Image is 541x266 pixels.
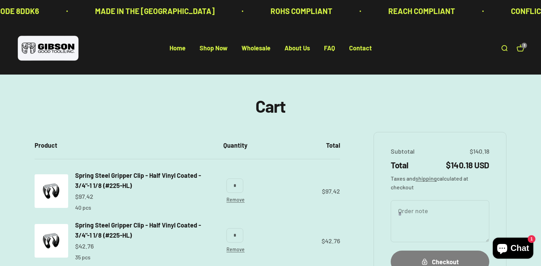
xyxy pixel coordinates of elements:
[470,146,489,156] span: $140.18
[226,197,245,203] a: Remove
[387,5,454,17] p: REACH COMPLIANT
[218,132,253,159] th: Quantity
[391,174,489,192] span: Taxes and calculated at checkout
[446,159,489,171] span: $140.18 USD
[253,159,340,220] td: $97.42
[75,221,201,239] span: Spring Steel Gripper Clip - Half Vinyl Coated - 3/4"-1 1/8 (#225-HL)
[169,44,186,52] a: Home
[75,241,94,251] sale-price: $42.76
[241,44,270,52] a: Wholesale
[94,5,214,17] p: MADE IN THE [GEOGRAPHIC_DATA]
[391,146,414,156] span: Subtotal
[349,44,372,52] a: Contact
[75,171,201,189] span: Spring Steel Gripper Clip - Half Vinyl Coated - 3/4"-1 1/8 (#225-HL)
[35,132,218,159] th: Product
[226,228,243,242] input: Change quantity
[284,44,310,52] a: About Us
[75,170,212,191] a: Spring Steel Gripper Clip - Half Vinyl Coated - 3/4"-1 1/8 (#225-HL)
[35,174,68,208] img: Gripper clip, made & shipped from the USA!
[391,159,409,171] span: Total
[226,178,243,192] input: Change quantity
[75,203,91,212] p: 40 pcs
[75,253,91,262] p: 35 pcs
[75,191,93,202] sale-price: $97.42
[35,224,68,258] img: Gripper clip, made & shipped from the USA!
[253,132,340,159] th: Total
[200,44,228,52] a: Shop Now
[416,175,437,182] a: shipping
[226,246,245,252] a: Remove
[491,238,535,260] inbox-online-store-chat: Shopify online store chat
[324,44,335,52] a: FAQ
[521,43,527,48] cart-count: 3
[255,97,286,115] h1: Cart
[75,220,212,240] a: Spring Steel Gripper Clip - Half Vinyl Coated - 3/4"-1 1/8 (#225-HL)
[269,5,331,17] p: ROHS COMPLIANT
